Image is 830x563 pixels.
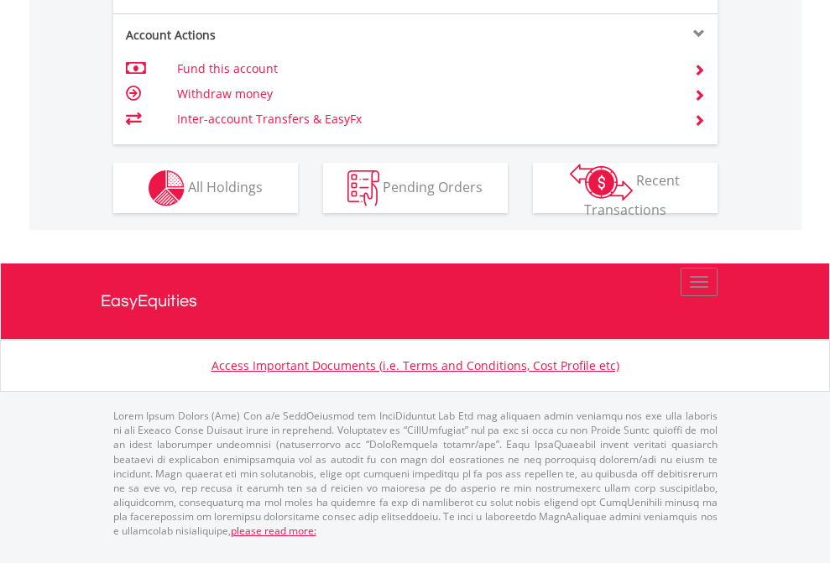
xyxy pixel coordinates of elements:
[188,177,263,195] span: All Holdings
[177,56,673,81] td: Fund this account
[533,163,718,213] button: Recent Transactions
[113,163,298,213] button: All Holdings
[113,27,415,44] div: Account Actions
[211,357,619,373] a: Access Important Documents (i.e. Terms and Conditions, Cost Profile etc)
[101,263,730,339] a: EasyEquities
[149,170,185,206] img: holdings-wht.png
[231,524,316,538] a: please read more:
[113,409,718,538] p: Lorem Ipsum Dolors (Ame) Con a/e SeddOeiusmod tem InciDiduntut Lab Etd mag aliquaen admin veniamq...
[570,164,633,201] img: transactions-zar-wht.png
[323,163,508,213] button: Pending Orders
[383,177,483,195] span: Pending Orders
[177,81,673,107] td: Withdraw money
[177,107,673,132] td: Inter-account Transfers & EasyFx
[347,170,379,206] img: pending_instructions-wht.png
